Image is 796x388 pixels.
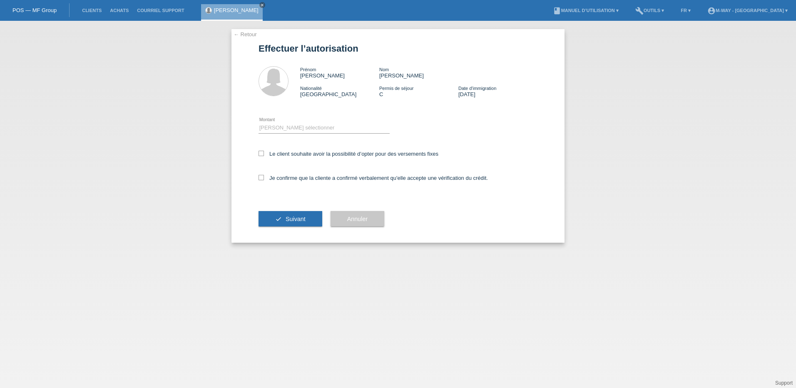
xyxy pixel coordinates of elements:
span: Permis de séjour [379,86,414,91]
button: check Suivant [259,211,322,227]
span: Nationalité [300,86,322,91]
div: C [379,85,458,97]
a: Clients [78,8,106,13]
a: buildOutils ▾ [631,8,668,13]
div: [PERSON_NAME] [379,66,458,79]
a: ← Retour [234,31,257,37]
a: bookManuel d’utilisation ▾ [549,8,623,13]
label: Le client souhaite avoir la possibilité d’opter pour des versements fixes [259,151,438,157]
i: close [260,3,264,7]
span: Annuler [347,216,368,222]
span: Prénom [300,67,316,72]
label: Je confirme que la cliente a confirmé verbalement qu'elle accepte une vérification du crédit. [259,175,488,181]
div: [PERSON_NAME] [300,66,379,79]
i: book [553,7,561,15]
button: Annuler [331,211,384,227]
a: Achats [106,8,133,13]
a: POS — MF Group [12,7,57,13]
a: [PERSON_NAME] [214,7,259,13]
span: Nom [379,67,389,72]
a: Courriel Support [133,8,188,13]
span: Suivant [286,216,306,222]
div: [DATE] [458,85,537,97]
a: account_circlem-way - [GEOGRAPHIC_DATA] ▾ [703,8,792,13]
h1: Effectuer l’autorisation [259,43,537,54]
i: check [275,216,282,222]
a: close [259,2,265,8]
span: Date d'immigration [458,86,496,91]
a: FR ▾ [677,8,695,13]
i: build [635,7,644,15]
a: Support [775,380,793,386]
i: account_circle [707,7,716,15]
div: [GEOGRAPHIC_DATA] [300,85,379,97]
